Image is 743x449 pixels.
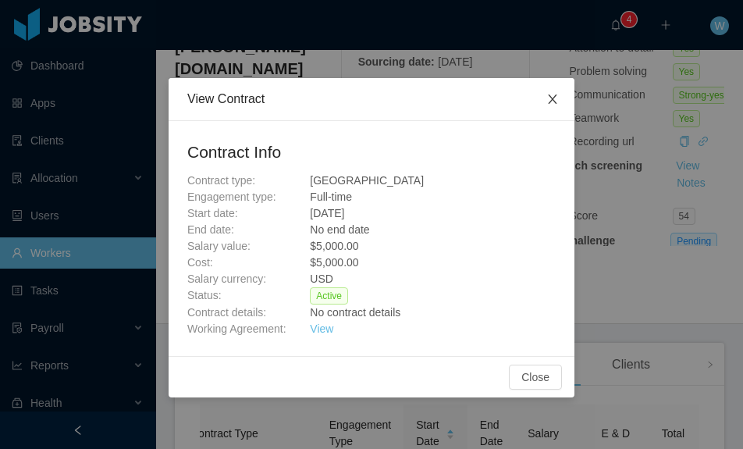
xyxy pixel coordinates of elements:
[187,289,222,301] span: Status:
[187,174,255,187] span: Contract type:
[310,322,333,335] a: View
[310,240,358,252] span: $5,000.00
[310,174,424,187] span: [GEOGRAPHIC_DATA]
[187,207,238,219] span: Start date:
[310,207,344,219] span: [DATE]
[310,273,333,285] span: USD
[187,140,556,165] h2: Contract Info
[187,223,234,236] span: End date:
[187,256,213,269] span: Cost:
[187,191,276,203] span: Engagement type:
[187,273,266,285] span: Salary currency:
[187,322,286,335] span: Working Agreement:
[310,223,369,236] span: No end date
[187,240,251,252] span: Salary value:
[187,91,556,108] div: View Contract
[310,191,352,203] span: Full-time
[310,287,348,305] span: Active
[310,306,400,319] span: No contract details
[187,306,266,319] span: Contract details:
[310,256,358,269] span: $5,000.00
[531,78,574,122] button: Close
[509,365,562,390] button: Close
[546,93,559,105] i: icon: close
